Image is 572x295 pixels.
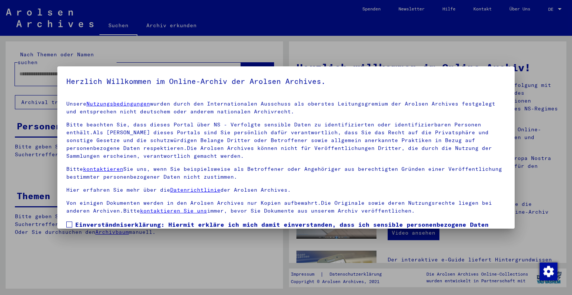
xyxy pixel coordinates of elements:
p: Hier erfahren Sie mehr über die der Arolsen Archives. [66,186,506,194]
p: Unsere wurden durch den Internationalen Ausschuss als oberstes Leitungsgremium der Arolsen Archiv... [66,100,506,116]
h5: Herzlich Willkommen im Online-Archiv der Arolsen Archives. [66,75,506,87]
p: Von einigen Dokumenten werden in den Arolsen Archives nur Kopien aufbewahrt.Die Originale sowie d... [66,199,506,215]
img: Zustimmung ändern [540,263,557,280]
a: Datenrichtlinie [170,186,220,193]
p: Bitte Sie uns, wenn Sie beispielsweise als Betroffener oder Angehöriger aus berechtigten Gründen ... [66,165,506,181]
a: Nutzungsbedingungen [86,100,150,107]
span: Einverständniserklärung: Hiermit erkläre ich mich damit einverstanden, dass ich sensible personen... [75,220,506,256]
a: kontaktieren [83,166,123,172]
p: Bitte beachten Sie, dass dieses Portal über NS - Verfolgte sensible Daten zu identifizierten oder... [66,121,506,160]
a: kontaktieren Sie uns [140,207,207,214]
